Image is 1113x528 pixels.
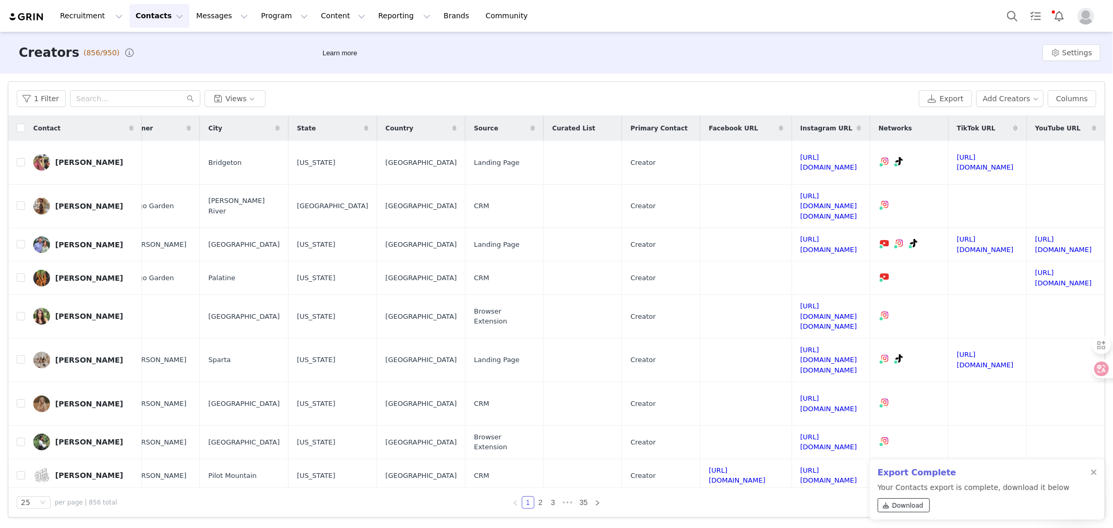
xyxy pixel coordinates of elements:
img: grin logo [8,12,45,22]
a: [PERSON_NAME] [33,154,134,171]
a: [PERSON_NAME] [33,434,134,450]
span: [PERSON_NAME] [130,355,186,365]
span: [GEOGRAPHIC_DATA] [386,201,457,211]
span: Vego Garden [130,273,174,283]
span: [PERSON_NAME] River [208,196,280,216]
span: [GEOGRAPHIC_DATA] [386,437,457,448]
span: Palatine [208,273,235,283]
li: Next Page [591,496,604,509]
a: [PERSON_NAME] [33,467,134,484]
span: Networks [879,124,912,133]
span: [GEOGRAPHIC_DATA] [208,311,280,322]
a: [URL][DOMAIN_NAME] [1035,235,1092,254]
img: instagram.svg [881,200,889,209]
div: Profile image for Cameron [142,17,163,38]
span: Creator [630,273,656,283]
img: 0fe5cf45-9041-400b-b3da-b1ee8618b2d9.jpg [33,467,50,484]
span: Home [40,352,64,359]
i: icon: left [512,500,519,506]
li: 2 [534,496,547,509]
span: Browser Extension [474,432,535,452]
span: Pilot Mountain [208,471,257,481]
span: Browser Extension [474,306,535,327]
li: Previous Page [509,496,522,509]
button: Contacts [129,4,189,28]
span: Country [386,124,414,133]
img: 3050f03b-33ef-4b39-af7b-86a19659f002.jpg [33,352,50,368]
span: [PERSON_NAME] [130,471,186,481]
a: [PERSON_NAME] [33,270,134,286]
img: 887a2d0d-f719-4484-b7f1-dc5df9369d59.jpg [33,198,50,214]
button: Profile [1071,8,1105,25]
a: [URL][DOMAIN_NAME] [1035,269,1092,287]
span: Landing Page [474,355,519,365]
a: [PERSON_NAME] [33,395,134,412]
span: Curated List [552,124,595,133]
span: [GEOGRAPHIC_DATA] [208,437,280,448]
div: [PERSON_NAME] [55,438,123,446]
button: Messages [190,4,254,28]
span: [US_STATE] [297,437,336,448]
span: Messages [139,352,175,359]
span: Landing Page [474,158,519,168]
img: a70175f1-739e-409d-a292-30ee5ac55ace--s.jpg [33,270,50,286]
h3: Creators [19,43,79,62]
h2: Export Complete [878,466,1070,479]
div: [PERSON_NAME] [55,400,123,408]
span: State [297,124,316,133]
div: [PERSON_NAME] [55,312,123,320]
button: Views [205,90,266,107]
span: [US_STATE] [297,471,336,481]
span: Instagram URL [800,124,853,133]
span: [GEOGRAPHIC_DATA] [386,311,457,322]
span: Source [474,124,498,133]
button: Columns [1048,90,1096,107]
button: Add Creators [976,90,1044,107]
span: Download [892,501,924,510]
img: d25ae3d3-6e7c-43b6-a6fa-2159da065104.jpg [33,154,50,171]
span: ••• [559,496,576,509]
span: CRM [474,273,489,283]
span: CRM [474,471,489,481]
a: 2 [535,497,546,508]
button: Reporting [372,4,437,28]
span: [GEOGRAPHIC_DATA] [386,399,457,409]
p: Your Contacts export is complete, download it below [878,482,1070,517]
a: [URL][DOMAIN_NAME] [800,466,857,485]
a: [URL][DOMAIN_NAME][DOMAIN_NAME] [800,302,857,330]
button: Export [919,90,972,107]
a: [PERSON_NAME] [33,236,134,253]
span: [US_STATE] [297,355,336,365]
a: Tasks [1024,4,1047,28]
img: Profile image for Chriscely [102,17,123,38]
li: Next 3 Pages [559,496,576,509]
a: [URL][DOMAIN_NAME] [957,153,1014,172]
span: Creator [630,471,656,481]
span: [PERSON_NAME] [130,437,186,448]
span: TikTok URL [957,124,996,133]
div: Ask a question [21,149,175,160]
span: YouTube URL [1035,124,1081,133]
input: Search... [70,90,200,107]
div: [PERSON_NAME] [55,241,123,249]
i: icon: right [594,500,601,506]
span: [GEOGRAPHIC_DATA] [386,158,457,168]
p: How can we help? [21,110,188,127]
img: instagram.svg [881,354,889,363]
span: [GEOGRAPHIC_DATA] [386,355,457,365]
i: icon: down [40,499,46,507]
div: [PERSON_NAME] [55,202,123,210]
div: Tooltip anchor [320,48,359,58]
span: [GEOGRAPHIC_DATA] [208,399,280,409]
img: instagram.svg [881,311,889,319]
p: Hi [PERSON_NAME] 👋 [21,74,188,110]
span: [GEOGRAPHIC_DATA] [386,471,457,481]
img: placeholder-profile.jpg [1078,8,1094,25]
span: Primary Contact [630,124,688,133]
button: Settings [1043,44,1100,61]
li: 1 [522,496,534,509]
button: Notifications [1048,4,1071,28]
a: [URL][DOMAIN_NAME][DOMAIN_NAME] [800,192,857,220]
span: Landing Page [474,239,519,250]
img: instagram.svg [881,157,889,165]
